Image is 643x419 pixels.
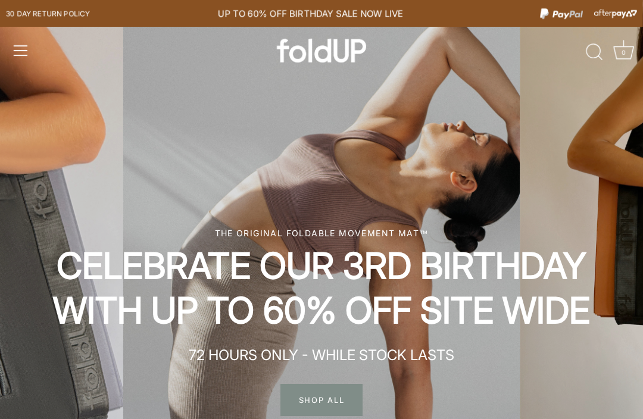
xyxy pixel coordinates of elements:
h2: CELEBRATE OUR 3RD BIRTHDAY WITH UP TO 60% OFF SITE WIDE [42,243,601,333]
span: SHOP ALL [280,384,363,416]
img: foldUP [277,39,366,62]
div: 0 [617,46,629,58]
div: The original foldable movement mat™ [42,227,601,239]
p: 72 HOURS ONLY - WHILE STOCK LASTS [71,345,572,366]
a: Menu [8,37,34,64]
a: Cart [610,39,636,65]
a: 30 day Return policy [6,7,90,21]
a: Search [581,39,607,65]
